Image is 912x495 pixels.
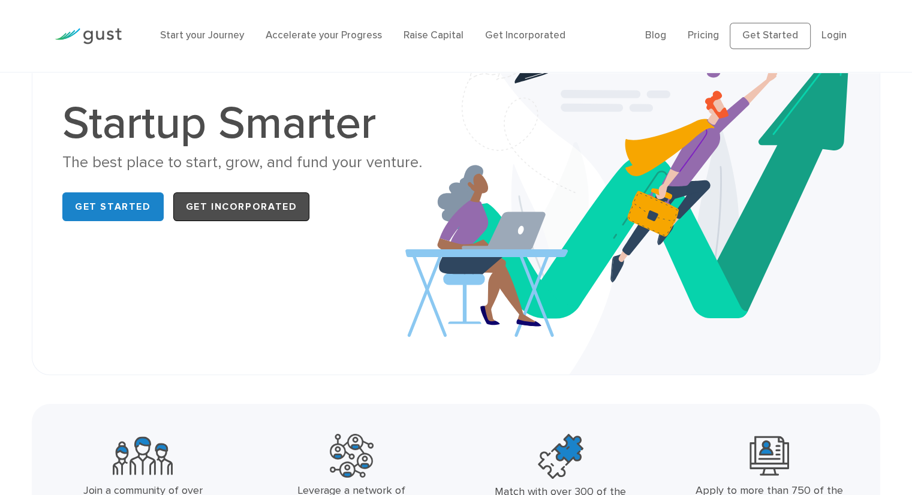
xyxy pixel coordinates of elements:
a: Pricing [688,29,719,41]
a: Get Started [730,23,811,49]
img: Leading Angel Investment [750,434,789,478]
a: Get Started [62,192,164,221]
a: Get Incorporated [173,192,310,221]
a: Raise Capital [404,29,463,41]
img: Gust Logo [55,28,122,44]
div: The best place to start, grow, and fund your venture. [62,152,447,173]
h1: Startup Smarter [62,101,447,146]
img: Powerful Partners [330,434,374,478]
img: Top Accelerators [538,434,583,479]
a: Accelerate your Progress [266,29,382,41]
a: Get Incorporated [485,29,565,41]
a: Start your Journey [160,29,244,41]
a: Login [821,29,847,41]
a: Blog [645,29,666,41]
img: Community Founders [113,434,173,478]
